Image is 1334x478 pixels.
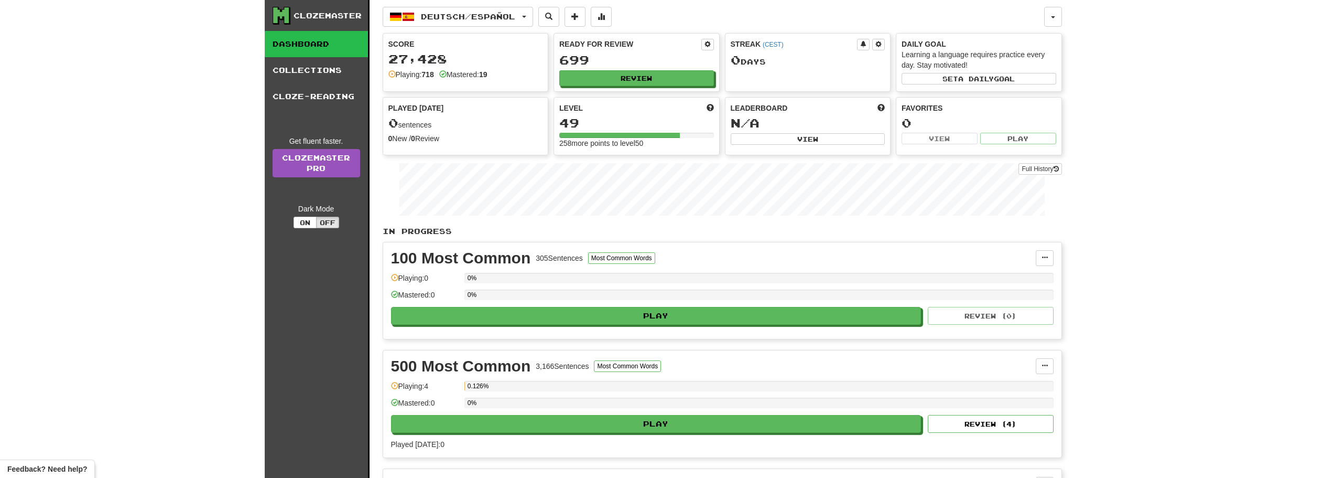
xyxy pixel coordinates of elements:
a: ClozemasterPro [273,149,360,177]
span: Played [DATE] [388,103,444,113]
strong: 19 [479,70,487,79]
span: Deutsch / Español [421,12,515,21]
button: Search sentences [538,7,559,27]
p: In Progress [383,226,1062,237]
div: Day s [731,54,885,67]
div: Dark Mode [273,204,360,214]
div: Ready for Review [559,39,701,49]
button: More stats [591,7,612,27]
span: N/A [731,115,760,130]
span: 0 [731,52,741,67]
span: a daily [958,75,994,82]
div: Learning a language requires practice every day. Stay motivated! [902,49,1056,70]
button: Deutsch/Español [383,7,533,27]
div: Daily Goal [902,39,1056,49]
div: Clozemaster [294,10,362,21]
button: Play [391,307,921,325]
a: (CEST) [763,41,784,48]
div: 3,166 Sentences [536,361,589,371]
button: Review [559,70,714,86]
button: Most Common Words [588,252,655,264]
span: Score more points to level up [707,103,714,113]
div: 0 [902,116,1056,130]
div: Mastered: 0 [391,398,459,415]
div: 100 Most Common [391,250,531,266]
div: 305 Sentences [536,253,583,263]
strong: 718 [421,70,433,79]
span: 0 [388,115,398,130]
span: Level [559,103,583,113]
strong: 0 [411,134,415,143]
div: 258 more points to level 50 [559,138,714,148]
div: Playing: [388,69,434,80]
div: 500 Most Common [391,358,531,374]
button: Add sentence to collection [565,7,585,27]
a: Collections [265,57,368,83]
a: Cloze-Reading [265,83,368,110]
div: 699 [559,54,714,67]
div: New / Review [388,133,543,144]
div: Streak [731,39,858,49]
span: Leaderboard [731,103,788,113]
button: View [902,133,978,144]
strong: 0 [388,134,393,143]
button: Review (4) [928,415,1054,433]
div: Favorites [902,103,1056,113]
button: Off [316,217,339,228]
button: Review (0) [928,307,1054,325]
button: Play [980,133,1056,144]
div: Score [388,39,543,49]
button: View [731,133,885,145]
div: 27,428 [388,52,543,66]
span: Played [DATE]: 0 [391,440,444,449]
button: Seta dailygoal [902,73,1056,84]
div: Playing: 4 [391,381,459,398]
div: Mastered: [439,69,487,80]
a: Dashboard [265,31,368,57]
div: Mastered: 0 [391,290,459,307]
span: This week in points, UTC [877,103,885,113]
div: sentences [388,116,543,130]
button: Full History [1018,163,1061,175]
div: Get fluent faster. [273,136,360,146]
button: Most Common Words [594,360,661,372]
button: On [294,217,317,228]
span: Open feedback widget [7,464,87,474]
div: Playing: 0 [391,273,459,290]
button: Play [391,415,921,433]
div: 49 [559,116,714,130]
